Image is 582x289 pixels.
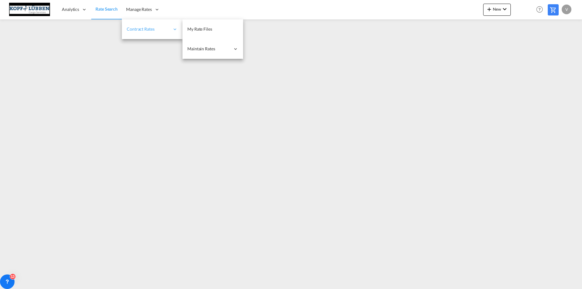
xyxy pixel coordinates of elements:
a: My Rate Files [182,19,243,39]
span: Rate Search [95,6,118,12]
span: Analytics [62,6,79,12]
span: Contract Rates [127,26,170,32]
img: 25cf3bb0aafc11ee9c4fdbd399af7748.JPG [9,3,50,16]
div: Help [534,4,548,15]
md-icon: icon-chevron-down [501,5,508,13]
div: v [562,5,571,14]
span: Manage Rates [126,6,152,12]
span: Help [534,4,545,15]
md-icon: icon-plus 400-fg [486,5,493,13]
span: Maintain Rates [187,46,230,52]
span: New [486,7,508,12]
div: Maintain Rates [182,39,243,59]
span: My Rate Files [187,26,212,32]
div: Contract Rates [122,19,182,39]
button: icon-plus 400-fgNewicon-chevron-down [483,4,511,16]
